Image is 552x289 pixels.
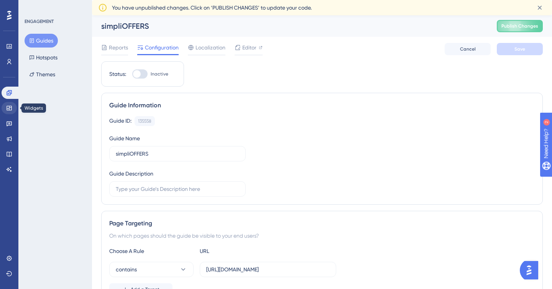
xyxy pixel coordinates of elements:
span: Cancel [460,46,476,52]
div: URL [200,246,284,256]
span: Need Help? [18,2,48,11]
div: Status: [109,69,126,79]
input: Type your Guide’s Description here [116,185,239,193]
span: Inactive [151,71,168,77]
div: ENGAGEMENT [25,18,54,25]
button: Publish Changes [497,20,543,32]
span: Publish Changes [501,23,538,29]
button: Guides [25,34,58,48]
div: simpliOFFERS [101,21,478,31]
span: Editor [242,43,256,52]
span: contains [116,265,137,274]
button: contains [109,262,194,277]
span: You have unpublished changes. Click on ‘PUBLISH CHANGES’ to update your code. [112,3,312,12]
div: Guide ID: [109,116,131,126]
iframe: UserGuiding AI Assistant Launcher [520,259,543,282]
button: Hotspots [25,51,62,64]
div: Guide Name [109,134,140,143]
span: Localization [195,43,225,52]
span: Configuration [145,43,179,52]
button: Save [497,43,543,55]
div: On which pages should the guide be visible to your end users? [109,231,535,240]
span: Reports [109,43,128,52]
div: Page Targeting [109,219,535,228]
div: 135558 [138,118,151,124]
div: Guide Information [109,101,535,110]
div: Choose A Rule [109,246,194,256]
input: yourwebsite.com/path [206,265,330,274]
input: Type your Guide’s Name here [116,149,239,158]
div: Guide Description [109,169,153,178]
button: Cancel [445,43,491,55]
button: Themes [25,67,60,81]
div: 2 [53,4,56,10]
span: Save [514,46,525,52]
